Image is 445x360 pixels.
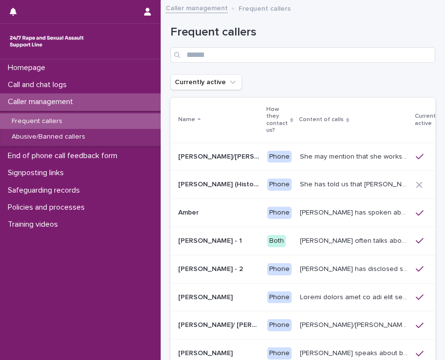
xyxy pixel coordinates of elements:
p: [PERSON_NAME] [178,347,235,358]
input: Search [170,47,435,63]
button: Currently active [170,74,242,90]
div: Phone [267,207,292,219]
p: Safeguarding records [4,186,88,195]
div: Phone [267,179,292,191]
p: Signposting links [4,168,72,178]
p: End of phone call feedback form [4,151,125,161]
div: Phone [267,319,292,331]
p: Alison (Historic Plan) [178,179,261,189]
p: Currently active [415,111,440,129]
p: Frequent callers [239,2,291,13]
p: Call and chat logs [4,80,74,90]
h1: Frequent callers [170,25,435,39]
p: Abbie/Emily (Anon/'I don't know'/'I can't remember') [178,151,261,161]
p: [PERSON_NAME] - 1 [178,235,244,245]
p: [PERSON_NAME] [178,291,235,302]
div: Phone [267,347,292,360]
p: Caller speaks about being raped and abused by the police and her ex-husband of 20 years. She has ... [300,347,410,358]
div: Phone [267,291,292,304]
div: Phone [267,263,292,275]
p: [PERSON_NAME] - 2 [178,263,245,273]
img: rhQMoQhaT3yELyF149Cw [8,32,86,51]
p: Anna/Emma often talks about being raped at gunpoint at the age of 13/14 by her ex-partner, aged 1... [300,319,410,329]
p: Homepage [4,63,53,72]
p: Amy has disclosed she has survived two rapes, one in the UK and the other in Australia in 2013. S... [300,263,410,273]
p: Abusive/Banned callers [4,133,93,141]
p: Name [178,114,195,125]
div: Both [267,235,286,247]
p: Amy often talks about being raped a night before or 2 weeks ago or a month ago. She also makes re... [300,235,410,245]
div: Phone [267,151,292,163]
p: Amber [178,207,201,217]
p: How they contact us? [266,104,288,136]
p: Andrew shared that he has been raped and beaten by a group of men in or near his home twice withi... [300,291,410,302]
p: Caller management [4,97,81,107]
p: Amber has spoken about multiple experiences of sexual abuse. Amber told us she is now 18 (as of 0... [300,207,410,217]
p: Training videos [4,220,66,229]
p: Content of calls [299,114,344,125]
p: Policies and processes [4,203,93,212]
a: Caller management [166,2,228,13]
p: [PERSON_NAME]/ [PERSON_NAME] [178,319,261,329]
p: Frequent callers [4,117,70,126]
p: She may mention that she works as a Nanny, looking after two children. Abbie / Emily has let us k... [300,151,410,161]
p: She has told us that Prince Andrew was involved with her abuse. Men from Hollywood (or 'Hollywood... [300,179,410,189]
